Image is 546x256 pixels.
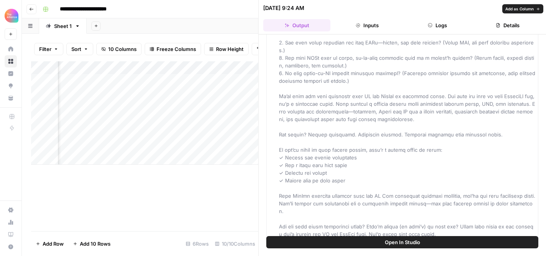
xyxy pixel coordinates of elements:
[5,92,17,104] a: Your Data
[5,80,17,92] a: Opportunities
[5,55,17,67] a: Browse
[263,4,304,12] div: [DATE] 9:24 AM
[263,19,330,31] button: Output
[5,67,17,80] a: Insights
[5,9,18,23] img: Alliance Logo
[71,45,81,53] span: Sort
[505,6,534,12] span: Add as Column
[43,240,64,248] span: Add Row
[145,43,201,55] button: Freeze Columns
[108,45,137,53] span: 10 Columns
[266,236,538,248] button: Open In Studio
[333,19,401,31] button: Inputs
[204,43,249,55] button: Row Height
[5,241,17,253] button: Help + Support
[39,18,87,34] a: Sheet 1
[157,45,196,53] span: Freeze Columns
[404,19,471,31] button: Logs
[34,43,63,55] button: Filter
[96,43,142,55] button: 10 Columns
[5,43,17,55] a: Home
[385,238,420,246] span: Open In Studio
[474,19,541,31] button: Details
[31,238,68,250] button: Add Row
[212,238,258,250] div: 10/10 Columns
[5,228,17,241] a: Learning Hub
[5,204,17,216] a: Settings
[80,240,111,248] span: Add 10 Rows
[68,238,115,250] button: Add 10 Rows
[502,4,543,13] button: Add as Column
[183,238,212,250] div: 6 Rows
[5,216,17,228] a: Usage
[54,22,72,30] div: Sheet 1
[5,6,17,25] button: Workspace: Alliance
[66,43,93,55] button: Sort
[39,45,51,53] span: Filter
[216,45,244,53] span: Row Height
